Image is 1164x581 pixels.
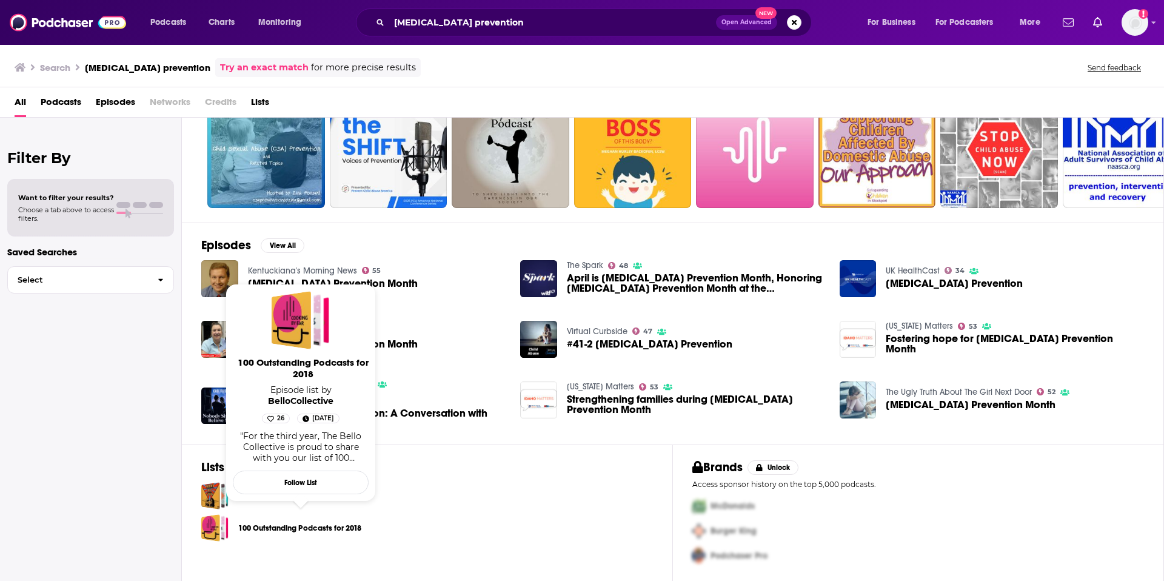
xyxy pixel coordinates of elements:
span: Select [8,276,148,284]
a: Fostering hope for Child Abuse Prevention Month [886,334,1144,354]
span: Burger King [711,526,757,536]
button: open menu [859,13,931,32]
a: Kentuckiana's Morning News [248,266,357,276]
span: 53 [969,324,977,329]
span: Fostering hope for [MEDICAL_DATA] Prevention Month [886,334,1144,354]
a: Podchaser - Follow, Share and Rate Podcasts [10,11,126,34]
button: open menu [1011,13,1055,32]
span: 52 [1048,389,1055,395]
button: Send feedback [1084,62,1145,73]
h3: [MEDICAL_DATA] prevention [85,62,210,73]
span: New [755,7,777,19]
span: For Business [868,14,915,31]
span: Podchaser Pro [711,551,768,561]
span: [MEDICAL_DATA] Prevention Month [886,400,1055,410]
a: Child Abuse Prevention Month [886,400,1055,410]
a: 100 Outstanding Podcasts for 2018 [238,522,361,535]
a: 53 [639,383,658,391]
a: 38 [574,90,692,208]
img: Third Pro Logo [687,543,711,568]
span: [DATE] [312,412,334,425]
h2: Filter By [7,149,174,167]
a: 100 Outstanding Podcasts for 2018 [235,357,371,385]
a: Podcasts you should Subscribe to [201,482,229,509]
span: Want to filter your results? [18,193,114,202]
span: for more precise results [311,61,416,75]
a: EpisodesView All [201,238,304,253]
a: Charts [201,13,242,32]
a: Feb 12th, 2025 [297,414,339,423]
img: User Profile [1122,9,1148,36]
a: #41-2 Child Abuse Prevention [520,321,557,358]
a: Strengthening families during Child Abuse Prevention Month [567,394,825,415]
img: April is Child Abuse Prevention Month, Honoring Child Abuse Prevention Month at the PA State Capitol [520,260,557,297]
span: 100 Outstanding Podcasts for 2018 [235,357,371,380]
span: Open Advanced [721,19,772,25]
h2: Brands [692,460,743,475]
div: Search podcasts, credits, & more... [367,8,823,36]
a: Lists [251,92,269,117]
a: Child Abuse Prevention [886,278,1023,289]
span: For Podcasters [935,14,994,31]
span: 34 [955,268,965,274]
svg: Add a profile image [1139,9,1148,19]
span: All [15,92,26,117]
h2: Episodes [201,238,251,253]
a: Episodes [96,92,135,117]
img: Child Abuse Prevention [840,260,877,297]
img: Fostering hope for Child Abuse Prevention Month [840,321,877,358]
span: Strengthening families during [MEDICAL_DATA] Prevention Month [567,394,825,415]
a: Show notifications dropdown [1058,12,1079,33]
a: Idaho Matters [886,321,953,331]
button: 26 Likes [262,414,290,423]
button: Open AdvancedNew [716,15,777,30]
span: McDonalds [711,501,755,511]
button: Unlock [748,460,799,475]
span: #41-2 [MEDICAL_DATA] Prevention [567,339,732,349]
img: Child Abuse Prevention Month [840,381,877,418]
a: 47 [632,327,652,335]
span: 48 [619,263,628,269]
a: BelloCollective [268,395,333,406]
span: [MEDICAL_DATA] Prevention: A Conversation with [PERSON_NAME] [248,408,506,429]
a: Idaho Matters [567,381,634,392]
button: View All [261,238,304,253]
a: 34 [945,267,965,274]
a: April is Child Abuse Prevention Month, Honoring Child Abuse Prevention Month at the PA State Capitol [567,273,825,294]
h2: Lists [201,460,224,475]
a: UK HealthCast [886,266,940,276]
a: The Ugly Truth About The Girl Next Door [886,387,1032,397]
a: 48 [608,262,628,269]
span: Networks [150,92,190,117]
span: Choose a tab above to access filters. [18,206,114,223]
a: 100 Outstanding Podcasts for 2018 [272,291,330,349]
span: Logged in as ldigiovine [1122,9,1148,36]
h3: Search [40,62,70,73]
a: Strengthening families during Child Abuse Prevention Month [520,381,557,418]
a: Virtual Curbside [567,326,627,337]
input: Search podcasts, credits, & more... [389,13,716,32]
span: Credits [205,92,236,117]
span: 53 [650,385,658,390]
span: Charts [209,14,235,31]
img: Second Pro Logo [687,519,711,543]
a: #41-2 Child Abuse Prevention [567,339,732,349]
a: ListsView All [201,460,278,475]
img: Child Abuse Prevention Month [201,321,238,358]
img: Child Abuse Prevention: A Conversation with Kathleen Strader [201,388,238,425]
span: More [1020,14,1040,31]
span: [MEDICAL_DATA] Prevention [886,278,1023,289]
a: Show notifications dropdown [1088,12,1107,33]
button: Select [7,266,174,294]
a: Podcasts [41,92,81,117]
button: open menu [250,13,317,32]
